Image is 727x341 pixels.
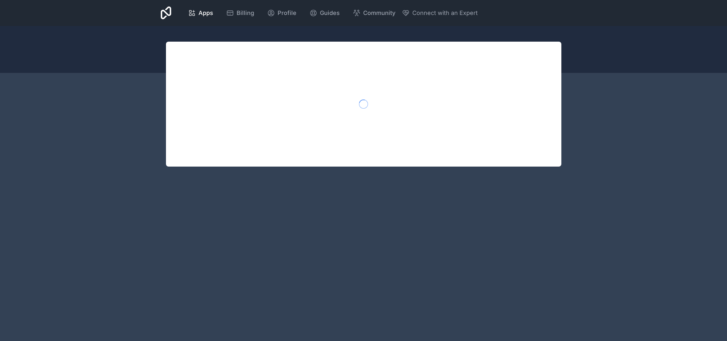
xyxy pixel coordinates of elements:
span: Billing [237,8,254,18]
a: Billing [221,6,259,20]
a: Apps [183,6,218,20]
span: Community [363,8,395,18]
a: Community [348,6,401,20]
button: Connect with an Expert [402,8,478,18]
span: Apps [199,8,213,18]
span: Guides [320,8,340,18]
a: Profile [262,6,302,20]
a: Guides [304,6,345,20]
span: Connect with an Expert [412,8,478,18]
span: Profile [278,8,296,18]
